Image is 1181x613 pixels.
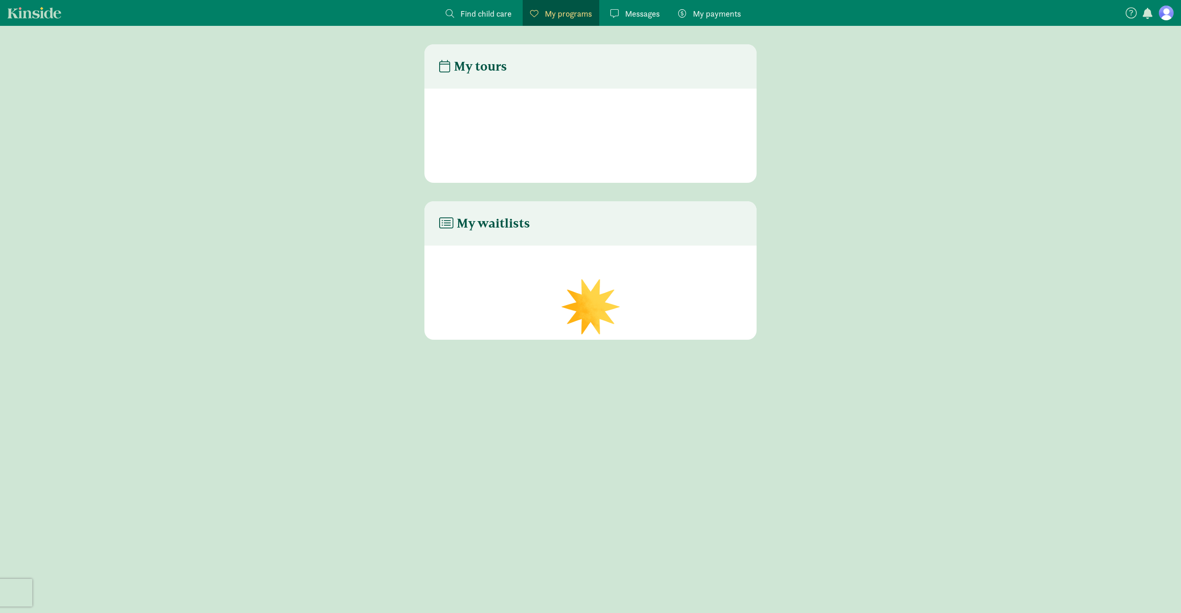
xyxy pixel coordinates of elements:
[625,7,660,20] span: Messages
[545,7,592,20] span: My programs
[693,7,741,20] span: My payments
[439,216,530,231] h4: My waitlists
[439,59,507,74] h4: My tours
[460,7,512,20] span: Find child care
[7,7,61,18] a: Kinside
